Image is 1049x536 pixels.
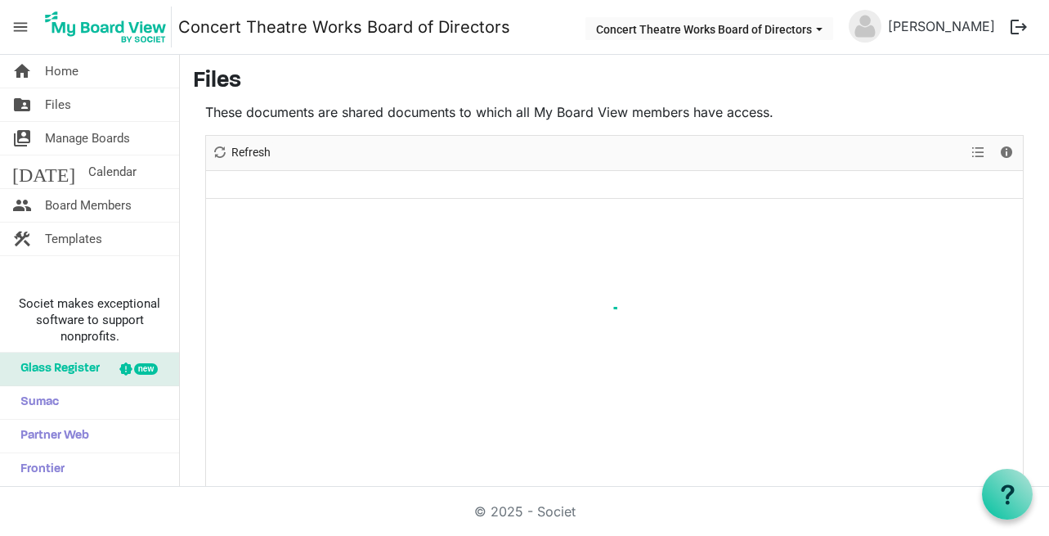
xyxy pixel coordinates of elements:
span: Glass Register [12,353,100,385]
a: Concert Theatre Works Board of Directors [178,11,510,43]
span: people [12,189,32,222]
span: construction [12,223,32,255]
a: My Board View Logo [40,7,178,47]
h3: Files [193,68,1036,96]
div: new [134,363,158,375]
span: Partner Web [12,420,89,453]
span: Calendar [88,155,137,188]
img: My Board View Logo [40,7,172,47]
a: [PERSON_NAME] [881,10,1002,43]
span: folder_shared [12,88,32,121]
a: © 2025 - Societ [474,503,576,520]
button: Concert Theatre Works Board of Directors dropdownbutton [585,17,833,40]
span: [DATE] [12,155,75,188]
span: Files [45,88,71,121]
span: menu [5,11,36,43]
span: Manage Boards [45,122,130,155]
span: switch_account [12,122,32,155]
button: logout [1002,10,1036,44]
img: no-profile-picture.svg [849,10,881,43]
span: Board Members [45,189,132,222]
p: These documents are shared documents to which all My Board View members have access. [205,102,1024,122]
span: home [12,55,32,88]
span: Sumac [12,386,59,419]
span: Templates [45,223,102,255]
span: Home [45,55,78,88]
span: Societ makes exceptional software to support nonprofits. [7,295,172,345]
span: Frontier [12,453,65,486]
